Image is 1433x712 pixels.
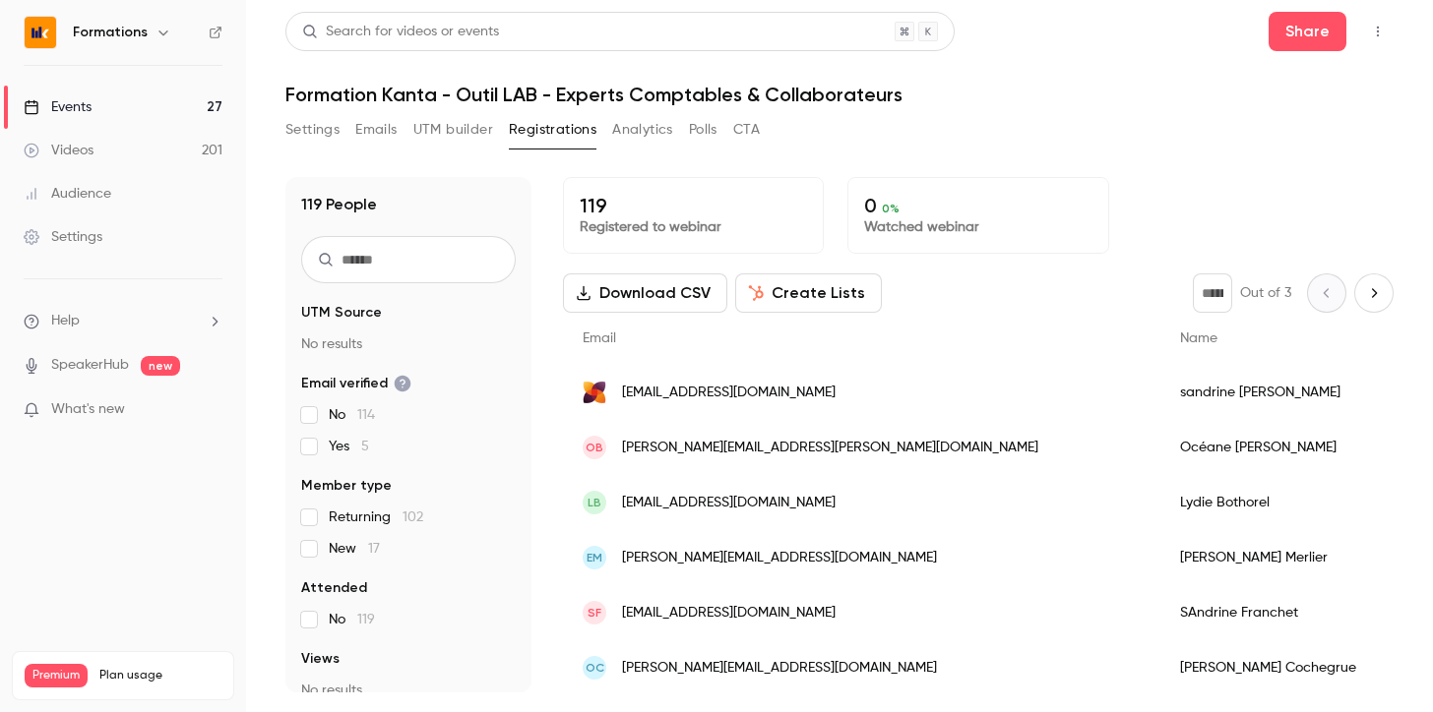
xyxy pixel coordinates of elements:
p: Watched webinar [864,217,1091,237]
div: sandrine [PERSON_NAME] [1160,365,1406,420]
button: Settings [285,114,340,146]
img: aecs-france.net [583,381,606,404]
a: SpeakerHub [51,355,129,376]
button: CTA [733,114,760,146]
p: Registered to webinar [580,217,807,237]
span: Email [583,331,616,345]
span: LB [588,494,601,511]
span: UTM Source [301,303,382,323]
span: [EMAIL_ADDRESS][DOMAIN_NAME] [622,603,836,623]
span: No [329,405,375,425]
div: Océane [PERSON_NAME] [1160,420,1406,475]
div: Search for videos or events [302,22,499,42]
button: Emails [355,114,397,146]
span: No [329,610,375,629]
span: Views [301,649,340,669]
div: Settings [24,227,102,247]
div: Audience [24,184,111,204]
p: 119 [580,194,807,217]
h6: Formations [73,23,148,42]
button: Polls [689,114,717,146]
p: Out of 3 [1240,283,1291,303]
span: [PERSON_NAME][EMAIL_ADDRESS][DOMAIN_NAME] [622,658,937,679]
button: Next page [1354,273,1394,313]
li: help-dropdown-opener [24,311,222,331]
span: [EMAIL_ADDRESS][DOMAIN_NAME] [622,493,836,513]
span: 119 [357,613,375,626]
iframe: Noticeable Trigger [199,401,222,419]
span: 114 [357,408,375,422]
p: No results [301,681,516,700]
span: [PERSON_NAME][EMAIL_ADDRESS][DOMAIN_NAME] [622,548,937,568]
div: SAndrine Franchet [1160,585,1406,640]
span: Yes [329,437,369,456]
button: Share [1269,12,1346,51]
button: Analytics [612,114,673,146]
div: Videos [24,141,93,160]
span: What's new [51,399,125,420]
div: [PERSON_NAME] Merlier [1160,530,1406,585]
span: Email verified [301,374,411,393]
p: 0 [864,194,1091,217]
span: 102 [403,510,423,524]
span: Member type [301,476,392,496]
span: SF [588,604,601,622]
span: 0 % [882,202,900,215]
div: [PERSON_NAME] Cochegrue [1160,640,1406,695]
p: No results [301,334,516,354]
button: UTM builder [413,114,493,146]
div: Events [24,97,92,117]
span: Returning [329,507,423,527]
h1: Formation Kanta - Outil LAB - Experts Comptables & Collaborateurs [285,83,1394,106]
button: Download CSV [563,273,727,313]
span: 5 [361,440,369,453]
span: EM [587,549,602,566]
button: Create Lists [735,273,882,313]
span: Name [1180,331,1217,345]
span: Premium [25,664,88,687]
h1: 119 People [301,193,377,216]
span: [EMAIL_ADDRESS][DOMAIN_NAME] [622,383,836,403]
span: Attended [301,578,367,598]
span: new [141,356,180,376]
img: Formations [25,17,56,48]
span: New [329,539,380,559]
button: Registrations [509,114,596,146]
span: Plan usage [99,668,221,683]
span: OB [586,439,603,456]
div: Lydie Bothorel [1160,475,1406,530]
span: Help [51,311,80,331]
span: OC [586,659,604,677]
span: 17 [368,542,380,556]
span: [PERSON_NAME][EMAIL_ADDRESS][PERSON_NAME][DOMAIN_NAME] [622,438,1038,458]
